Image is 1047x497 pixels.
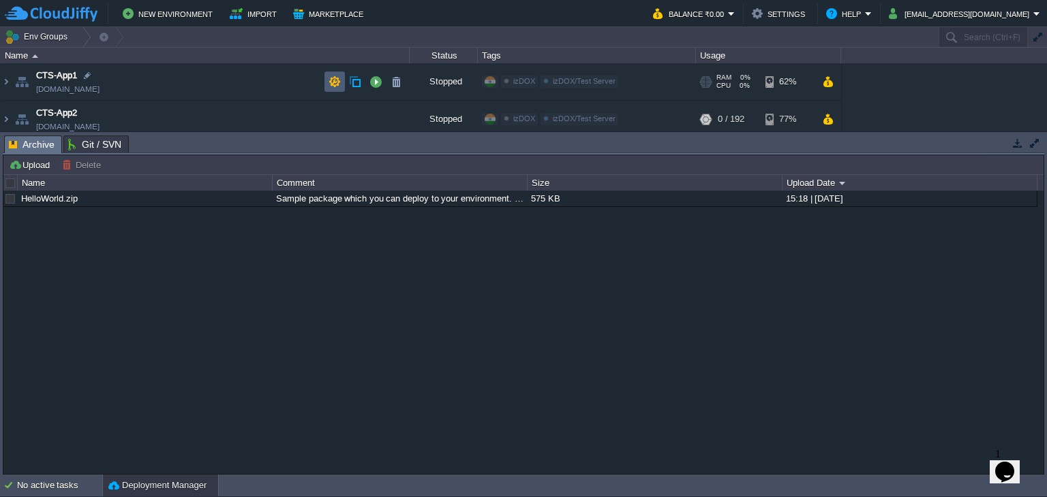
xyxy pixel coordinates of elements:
img: CloudJiffy [5,5,97,22]
span: Archive [9,136,55,153]
img: AMDAwAAAACH5BAEAAAAALAAAAAABAAEAAAICRAEAOw== [1,63,12,100]
span: izDOX/Test Server [553,114,616,123]
div: 575 KB [528,191,781,206]
button: Delete [62,159,105,171]
div: 62% [765,63,810,100]
img: AMDAwAAAACH5BAEAAAAALAAAAAABAAEAAAICRAEAOw== [32,54,38,58]
div: Name [18,175,272,191]
div: Stopped [410,63,478,100]
span: [DOMAIN_NAME] [36,82,100,96]
button: Balance ₹0.00 [653,5,728,22]
span: izDOX [513,114,535,123]
button: Import [230,5,281,22]
a: HelloWorld.zip [21,193,78,204]
span: 0% [737,74,750,82]
button: Marketplace [293,5,367,22]
span: [DOMAIN_NAME] [36,120,100,133]
span: 0% [736,82,750,90]
span: izDOX [513,77,535,85]
div: 0 / 192 [718,101,744,138]
button: Env Groups [5,27,72,46]
div: Sample package which you can deploy to your environment. Feel free to delete and upload a package... [273,191,526,206]
button: Help [826,5,865,22]
div: Tags [479,48,695,63]
span: CPU [716,82,731,90]
div: Status [410,48,477,63]
div: Name [1,48,409,63]
a: CTS-App1 [36,69,77,82]
div: Comment [273,175,527,191]
div: Upload Date [783,175,1037,191]
button: Upload [9,159,54,171]
button: Deployment Manager [108,479,207,492]
button: New Environment [123,5,217,22]
div: Stopped [410,101,478,138]
div: Usage [697,48,840,63]
div: No active tasks [17,475,102,496]
div: 15:18 | [DATE] [783,191,1036,206]
img: AMDAwAAAACH5BAEAAAAALAAAAAABAAEAAAICRAEAOw== [12,63,31,100]
button: [EMAIL_ADDRESS][DOMAIN_NAME] [889,5,1033,22]
img: AMDAwAAAACH5BAEAAAAALAAAAAABAAEAAAICRAEAOw== [12,101,31,138]
iframe: chat widget [990,443,1033,483]
button: Settings [752,5,809,22]
div: 77% [765,101,810,138]
span: RAM [716,74,731,82]
span: Git / SVN [68,136,121,153]
img: AMDAwAAAACH5BAEAAAAALAAAAAABAAEAAAICRAEAOw== [1,101,12,138]
span: izDOX/Test Server [553,77,616,85]
a: CTS-App2 [36,106,77,120]
div: Size [528,175,782,191]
